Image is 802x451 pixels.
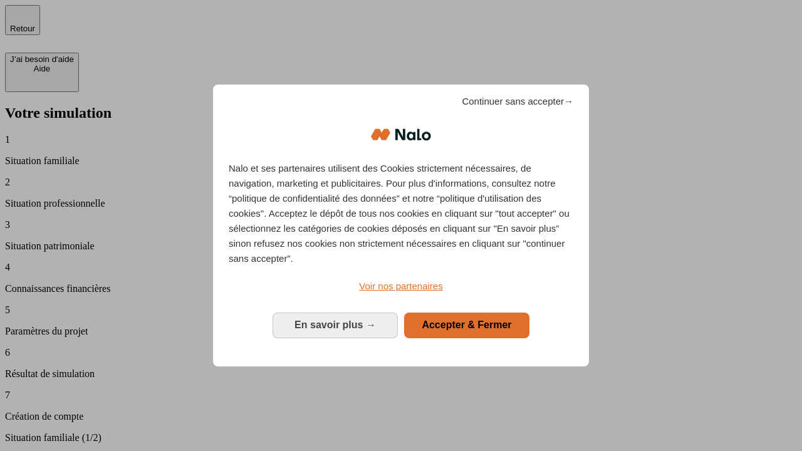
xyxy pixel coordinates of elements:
button: Accepter & Fermer: Accepter notre traitement des données et fermer [404,313,529,338]
span: Continuer sans accepter→ [462,94,573,109]
span: Accepter & Fermer [422,319,511,330]
p: Nalo et ses partenaires utilisent des Cookies strictement nécessaires, de navigation, marketing e... [229,161,573,266]
button: En savoir plus: Configurer vos consentements [273,313,398,338]
span: En savoir plus → [294,319,376,330]
div: Bienvenue chez Nalo Gestion du consentement [213,85,589,366]
span: Voir nos partenaires [359,281,442,291]
img: Logo [371,116,431,153]
a: Voir nos partenaires [229,279,573,294]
